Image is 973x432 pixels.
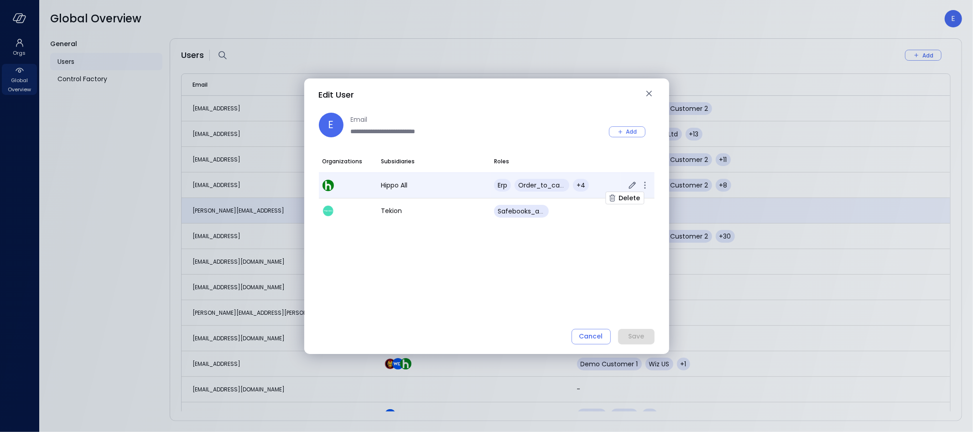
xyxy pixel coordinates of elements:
span: Organizations [323,157,363,166]
div: Hippo [323,180,374,191]
span: Roles [494,157,509,166]
div: Tekion [323,205,374,217]
div: order_to_cash [515,179,569,192]
span: erp [498,181,507,190]
span: +4 [577,181,585,190]
span: order_to_cash [518,181,567,190]
p: E [328,117,334,132]
span: Edit User [319,89,354,100]
p: Hippo All [381,181,487,190]
div: safebooks_admin [494,205,549,218]
img: dweq851rzgflucm4u1c8 [323,205,334,217]
label: Email [351,115,488,125]
div: Delete [619,193,640,204]
div: erp [494,179,511,192]
span: Subsidiaries [381,157,415,166]
button: Delete [606,192,644,204]
div: Cancel [579,331,603,342]
button: Add [609,126,645,137]
span: safebooks_admin [498,207,556,216]
div: Add [626,127,637,136]
p: Tekion [381,206,487,216]
img: ynjrjpaiymlkbkxtflmu [323,180,334,191]
button: Cancel [572,329,611,344]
